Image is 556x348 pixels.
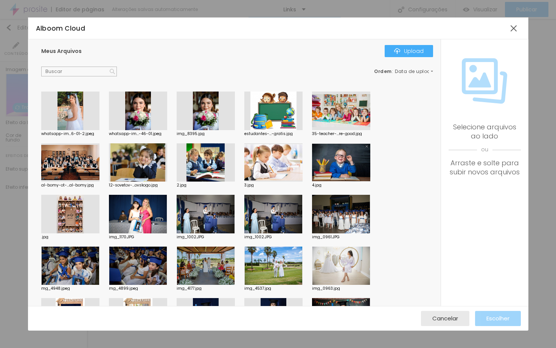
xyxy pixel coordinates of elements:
[312,235,370,239] div: img_0961.JPG
[395,69,434,74] span: Data de upload
[394,48,424,54] div: Upload
[41,47,82,55] span: Meus Arquivos
[312,287,370,291] div: img_0963.jpg
[449,141,520,158] span: ou
[109,287,167,291] div: mg_4899.jpeg
[449,123,520,177] div: Selecione arquivos ao lado Arraste e solte para subir novos arquivos
[177,287,235,291] div: img_4177.jpg
[41,132,99,136] div: whatsapp-im...6-01-2.jpeg
[312,183,370,187] div: 4.jpg
[36,24,85,33] span: Alboom Cloud
[421,311,469,326] button: Cancelar
[432,315,458,322] span: Cancelar
[109,132,167,136] div: whatsapp-im...-46-01.jpeg
[244,287,303,291] div: img_4537.jpg
[462,58,507,104] img: Icone
[374,69,433,74] div: :
[110,69,115,74] img: Icone
[41,287,99,291] div: mg_4948.jpeg
[394,48,400,54] img: Icone
[41,235,99,239] div: .jpg
[244,235,303,239] div: img_1002.JPG
[109,235,167,239] div: img_1170.JPG
[109,183,167,187] div: 12-sovetov-...ovskogo.jpg
[177,132,235,136] div: img_8395.jpg
[41,67,117,76] input: Buscar
[374,68,392,75] span: Ordem
[177,183,235,187] div: 2.jpg
[177,235,235,239] div: img_1002.JPG
[244,132,303,136] div: estudantes-...-gratis.jpg
[486,315,509,322] span: Escolher
[41,183,99,187] div: al-bomy-ot-...al-bomy.jpg
[385,45,433,57] button: IconeUpload
[244,183,303,187] div: 3.jpg
[312,132,370,136] div: 35-teacher-...re-good.jpg
[475,311,521,326] button: Escolher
